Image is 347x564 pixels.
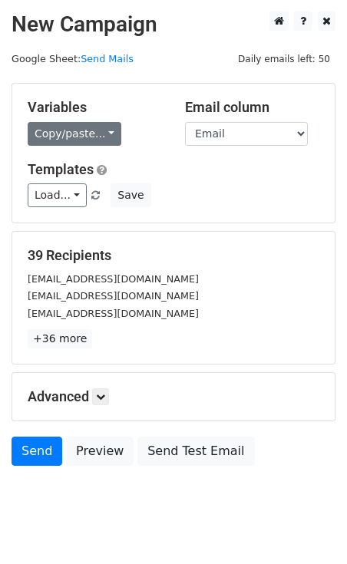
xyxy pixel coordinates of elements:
[233,53,335,64] a: Daily emails left: 50
[12,437,62,466] a: Send
[28,161,94,177] a: Templates
[12,53,134,64] small: Google Sheet:
[12,12,335,38] h2: New Campaign
[28,308,199,319] small: [EMAIL_ADDRESS][DOMAIN_NAME]
[28,388,319,405] h5: Advanced
[28,99,162,116] h5: Variables
[270,490,347,564] iframe: Chat Widget
[137,437,254,466] a: Send Test Email
[28,122,121,146] a: Copy/paste...
[185,99,319,116] h5: Email column
[66,437,134,466] a: Preview
[28,247,319,264] h5: 39 Recipients
[233,51,335,68] span: Daily emails left: 50
[81,53,134,64] a: Send Mails
[111,183,150,207] button: Save
[28,290,199,302] small: [EMAIL_ADDRESS][DOMAIN_NAME]
[28,329,92,348] a: +36 more
[28,273,199,285] small: [EMAIL_ADDRESS][DOMAIN_NAME]
[28,183,87,207] a: Load...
